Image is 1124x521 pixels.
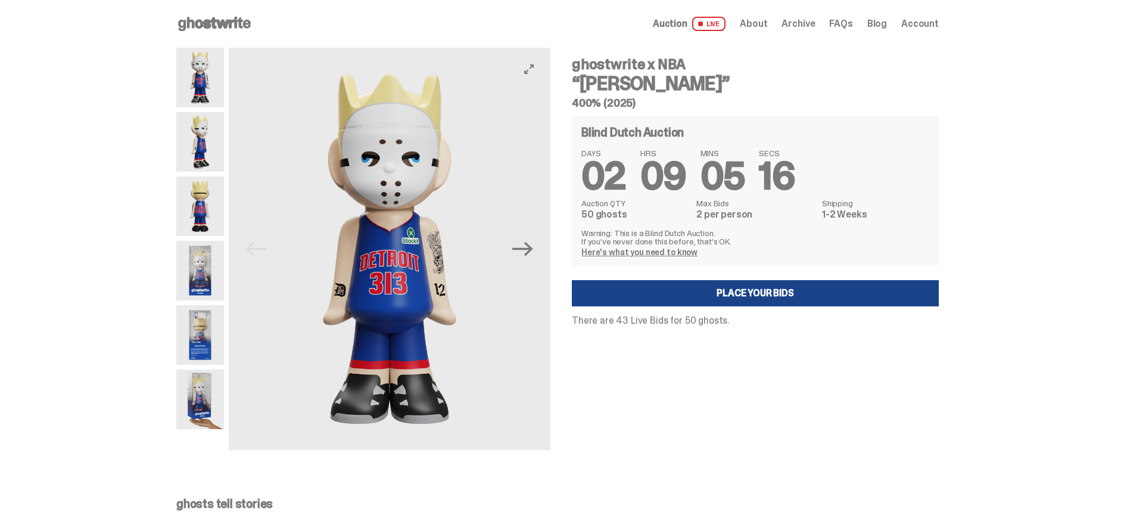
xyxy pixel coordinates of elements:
a: Auction LIVE [653,17,726,31]
button: View full-screen [522,62,536,76]
span: 16 [759,151,795,201]
dd: 50 ghosts [581,210,689,219]
img: Copy%20of%20Eminem_NBA_400_1.png [229,48,550,450]
a: About [740,19,767,29]
button: Next [510,236,536,262]
a: FAQs [829,19,852,29]
img: Eminem_NBA_400_13.png [176,305,224,365]
a: Place your Bids [572,280,939,306]
img: Eminem_NBA_400_12.png [176,241,224,300]
dt: Max Bids [696,199,815,207]
span: DAYS [581,149,626,157]
a: Archive [781,19,815,29]
a: Blog [867,19,887,29]
span: 09 [640,151,686,201]
img: Copy%20of%20Eminem_NBA_400_3.png [176,112,224,172]
a: Here's what you need to know [581,247,698,258]
dt: Auction QTY [581,199,689,207]
h3: “[PERSON_NAME]” [572,74,939,93]
img: Copy%20of%20Eminem_NBA_400_1.png [176,48,224,107]
h4: Blind Dutch Auction [581,126,684,138]
h4: ghostwrite x NBA [572,57,939,72]
img: Copy%20of%20Eminem_NBA_400_6.png [176,176,224,236]
img: eminem%20scale.png [176,370,224,429]
dt: Shipping [822,199,929,207]
span: MINS [700,149,745,157]
span: LIVE [692,17,726,31]
dd: 2 per person [696,210,815,219]
p: Warning: This is a Blind Dutch Auction. If you’ve never done this before, that’s OK. [581,229,929,246]
h5: 400% (2025) [572,98,939,108]
span: SECS [759,149,795,157]
dd: 1-2 Weeks [822,210,929,219]
span: HRS [640,149,686,157]
p: ghosts tell stories [176,498,939,510]
p: There are 43 Live Bids for 50 ghosts. [572,316,939,325]
span: Auction [653,19,687,29]
a: Account [901,19,939,29]
span: 02 [581,151,626,201]
span: 05 [700,151,745,201]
